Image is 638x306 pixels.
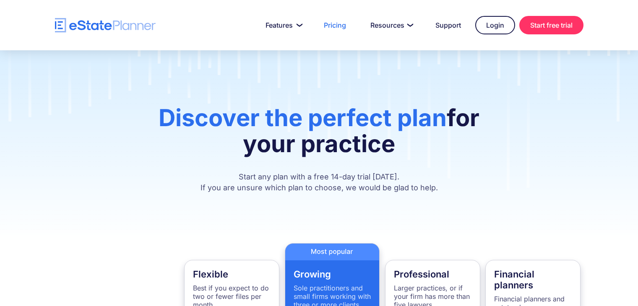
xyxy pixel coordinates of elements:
[360,17,421,34] a: Resources
[294,269,371,280] h4: Growing
[55,18,156,33] a: home
[314,17,356,34] a: Pricing
[255,17,310,34] a: Features
[193,269,271,280] h4: Flexible
[494,269,572,290] h4: Financial planners
[140,105,498,165] h1: for your practice
[475,16,515,34] a: Login
[519,16,583,34] a: Start free trial
[425,17,471,34] a: Support
[159,104,447,132] span: Discover the perfect plan
[394,269,471,280] h4: Professional
[140,171,498,193] p: Start any plan with a free 14-day trial [DATE]. If you are unsure which plan to choose, we would ...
